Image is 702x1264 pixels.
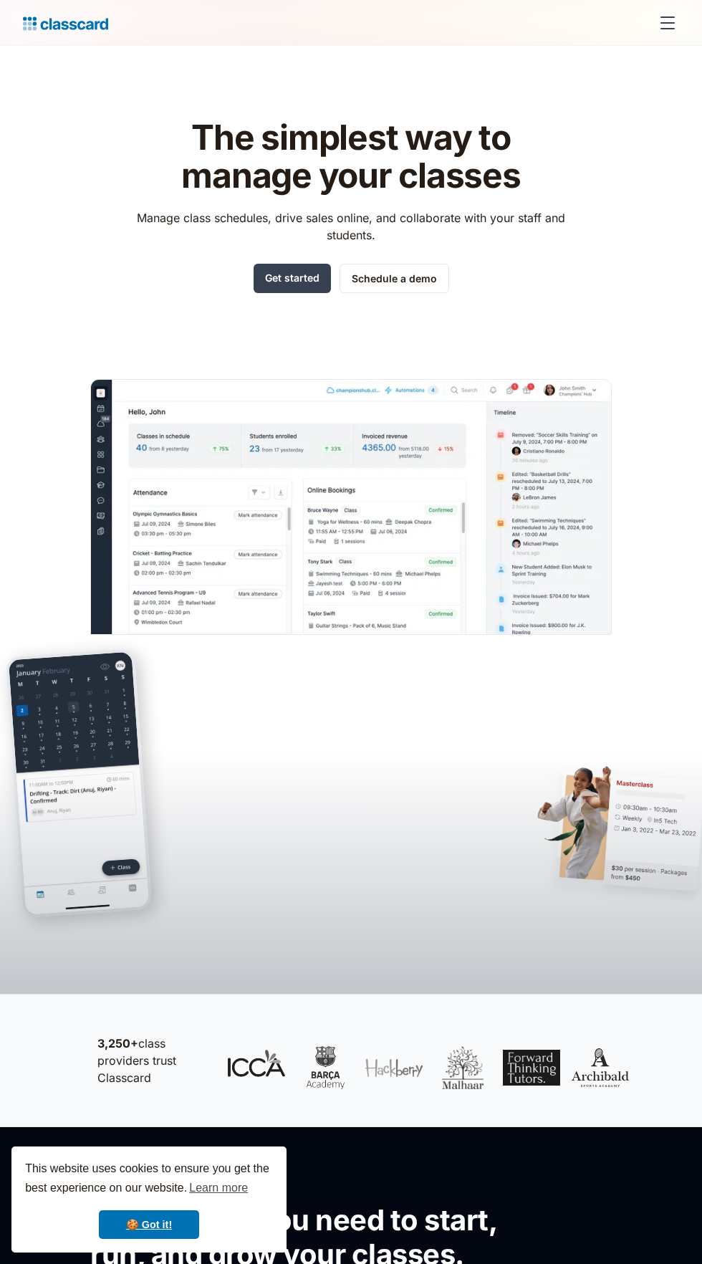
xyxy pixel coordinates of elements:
a: Schedule a demo [340,264,449,293]
a: home [23,13,108,33]
p: class providers trust Classcard [97,1035,213,1086]
div: cookieconsent [11,1146,287,1253]
a: Get started [254,264,331,293]
a: learn more about cookies [187,1177,250,1199]
h1: The simplest way to manage your classes [124,119,579,195]
a: dismiss cookie message [99,1210,199,1239]
div: menu [650,6,679,40]
strong: 3,250+ [97,1036,138,1050]
span: This website uses cookies to ensure you get the best experience on our website. [25,1160,273,1199]
p: Manage class schedules, drive sales online, and collaborate with your staff and students. [124,209,579,244]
